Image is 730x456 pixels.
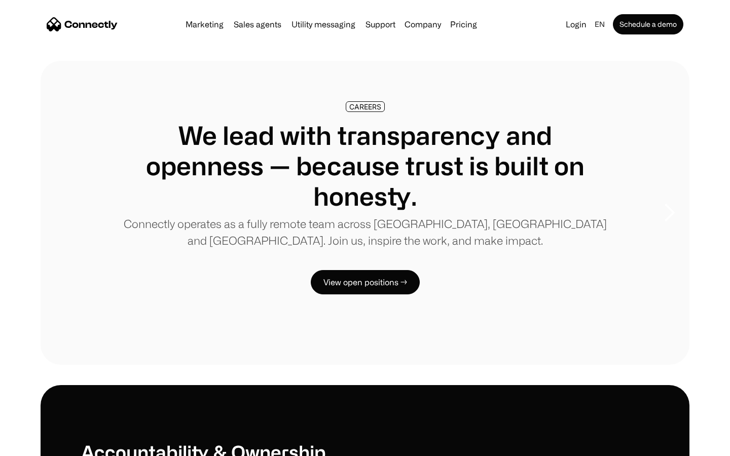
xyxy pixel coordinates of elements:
a: Support [361,20,399,28]
p: Connectly operates as a fully remote team across [GEOGRAPHIC_DATA], [GEOGRAPHIC_DATA] and [GEOGRA... [122,215,608,249]
ul: Language list [20,438,61,452]
a: Sales agents [230,20,285,28]
div: carousel [41,61,689,365]
div: 1 of 8 [41,61,689,365]
div: next slide [649,162,689,263]
a: home [47,17,118,32]
div: Company [401,17,444,31]
div: en [591,17,611,31]
a: View open positions → [311,270,420,294]
div: CAREERS [349,103,381,110]
a: Utility messaging [287,20,359,28]
a: Login [562,17,591,31]
a: Pricing [446,20,481,28]
aside: Language selected: English [10,437,61,452]
div: Company [405,17,441,31]
a: Marketing [181,20,228,28]
h1: We lead with transparency and openness — because trust is built on honesty. [122,120,608,211]
a: Schedule a demo [613,14,683,34]
div: en [595,17,605,31]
